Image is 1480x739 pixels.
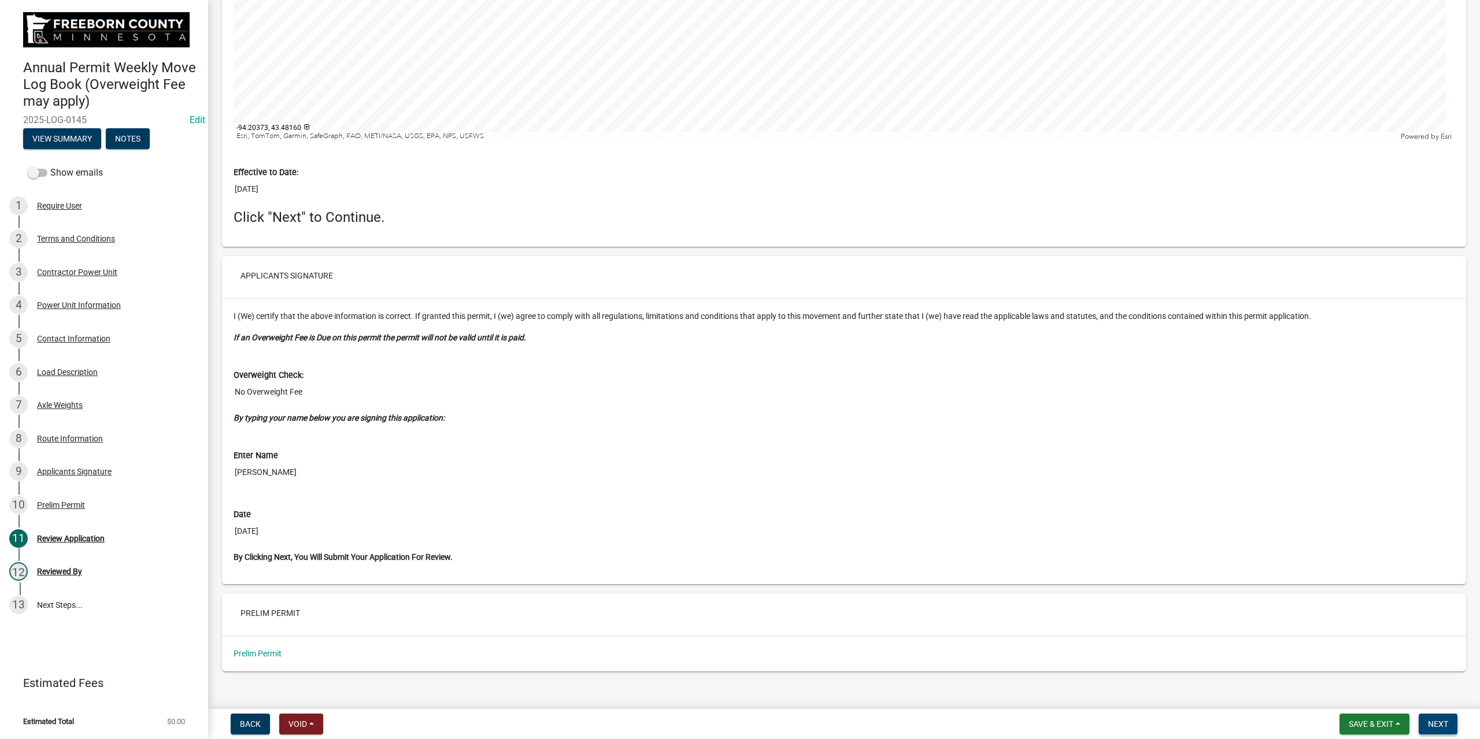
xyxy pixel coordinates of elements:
h4: Annual Permit Weekly Move Log Book (Overweight Fee may apply) [23,60,199,109]
div: Load Description [37,368,98,376]
a: Prelim Permit [234,649,282,658]
div: Review Application [37,534,105,543]
button: Next [1419,714,1457,734]
div: 11 [9,529,28,548]
p: I (We) certify that the above information is correct. If granted this permit, I (we) agree to com... [234,310,1455,322]
label: Date [234,511,251,519]
wm-modal-confirm: Notes [106,135,150,144]
div: 1 [9,196,28,215]
button: Back [231,714,270,734]
div: Reviewed By [37,567,82,575]
strong: If an Overweight Fee is Due on this permit the permit will not be valid until it is paid. [234,333,526,342]
span: Save & Exit [1349,719,1393,729]
div: 9 [9,462,28,481]
div: Prelim Permit [37,501,85,509]
span: Void [288,719,307,729]
strong: By typing your name below you are signing this application: [234,413,445,422]
button: Prelim Permit [231,603,309,623]
div: Axle Weights [37,401,83,409]
div: Power Unit Information [37,301,121,309]
label: Effective to Date: [234,169,298,177]
div: 4 [9,296,28,314]
div: 2 [9,229,28,248]
span: Next [1428,719,1448,729]
div: Contractor Power Unit [37,268,117,276]
span: 2025-LOG-0145 [23,114,185,125]
div: Terms and Conditions [37,235,115,243]
div: 8 [9,429,28,448]
a: Esri [1441,132,1452,140]
button: Applicants Signature [231,265,342,286]
wm-modal-confirm: Edit Application Number [190,114,205,125]
div: Applicants Signature [37,467,112,476]
a: Estimated Fees [9,671,190,695]
div: Esri, TomTom, Garmin, SafeGraph, FAO, METI/NASA, USGS, EPA, NPS, USFWS [234,132,1398,141]
strong: By Clicking Next, You Will Submit Your Application For Review. [234,552,453,562]
button: Notes [106,128,150,149]
div: 7 [9,396,28,414]
div: 12 [9,562,28,581]
button: View Summary [23,128,101,149]
label: Show emails [28,166,103,180]
button: Void [279,714,323,734]
div: 13 [9,596,28,614]
div: Powered by [1398,132,1455,141]
div: Route Information [37,435,103,443]
div: 3 [9,263,28,281]
span: $0.00 [167,718,185,725]
label: Enter Name [234,452,278,460]
div: 6 [9,363,28,381]
div: 10 [9,496,28,514]
div: 5 [9,329,28,348]
img: Freeborn County, Minnesota [23,12,190,47]
wm-modal-confirm: Summary [23,135,101,144]
span: Estimated Total [23,718,74,725]
div: Require User [37,202,82,210]
h4: Click "Next" to Continue. [234,209,1455,226]
button: Save & Exit [1340,714,1409,734]
a: Edit [190,114,205,125]
div: Contact Information [37,335,110,343]
label: Overweight Check: [234,372,304,380]
span: Back [240,719,261,729]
